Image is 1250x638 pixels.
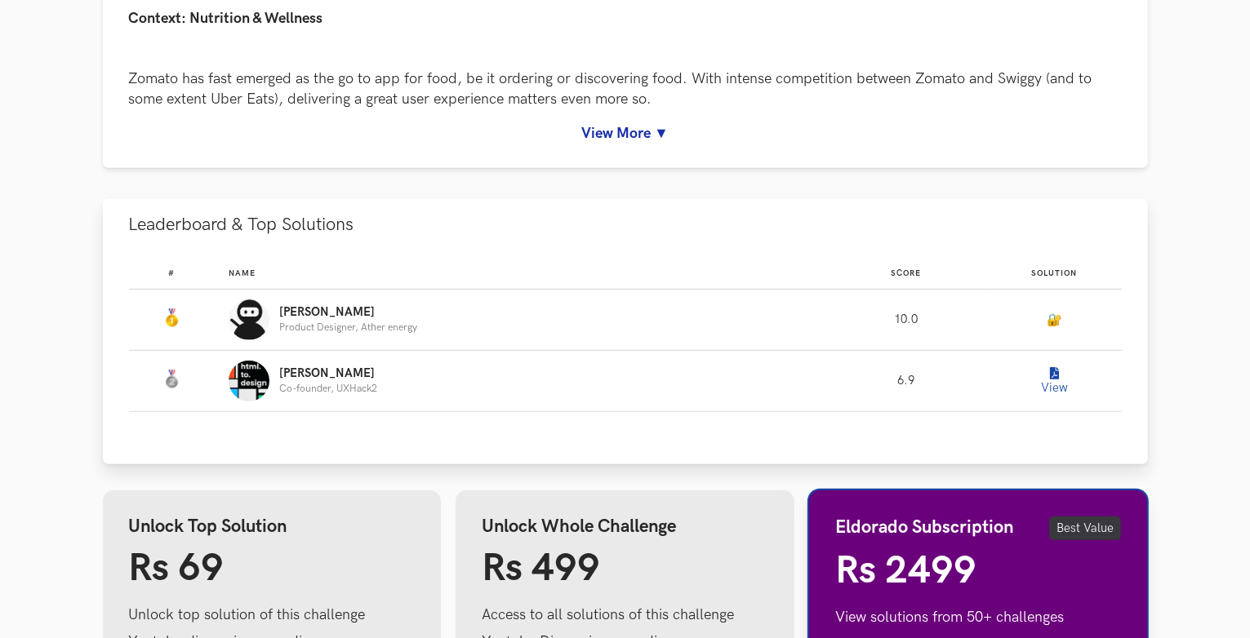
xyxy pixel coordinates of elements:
[835,547,976,594] span: Rs 2499
[129,125,1122,142] a: View More ▼
[824,351,987,412] td: 6.9
[279,367,377,380] p: [PERSON_NAME]
[482,545,600,591] span: Rs 499
[103,250,1148,464] div: Leaderboard & Top Solutions
[1049,516,1121,540] span: Best Value
[162,308,181,328] img: Gold Medal
[229,299,269,340] img: Profile photo
[129,69,1122,109] p: Zomato has fast emerged as the go to app for food, be it ordering or discovering food. With inten...
[279,383,377,394] p: Co-founder, UXHack2
[129,214,354,236] span: Leaderboard & Top Solutions
[1031,268,1077,278] span: Solution
[279,322,417,333] p: Product Designer, Ather energy
[1038,365,1070,397] button: View
[129,11,1122,28] h4: Context: Nutrition & Wellness
[279,306,417,319] p: [PERSON_NAME]
[229,361,269,401] img: Profile photo
[168,268,175,278] span: #
[103,199,1148,250] button: Leaderboard & Top Solutions
[482,606,768,623] li: Access to all solutions of this challenge
[229,268,256,278] span: Name
[129,606,416,623] li: Unlock top solution of this challenge
[162,370,181,389] img: Silver Medal
[835,609,1122,626] li: View solutions from 50+ challenges
[129,255,1122,412] table: Leaderboard
[835,517,1013,538] h4: Eldorado Subscription
[891,268,921,278] span: Score
[824,290,987,351] td: 10.0
[1047,313,1061,327] a: 🔐
[482,516,768,538] h4: Unlock Whole Challenge
[129,545,225,591] span: Rs 69
[129,516,416,538] h4: Unlock Top Solution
